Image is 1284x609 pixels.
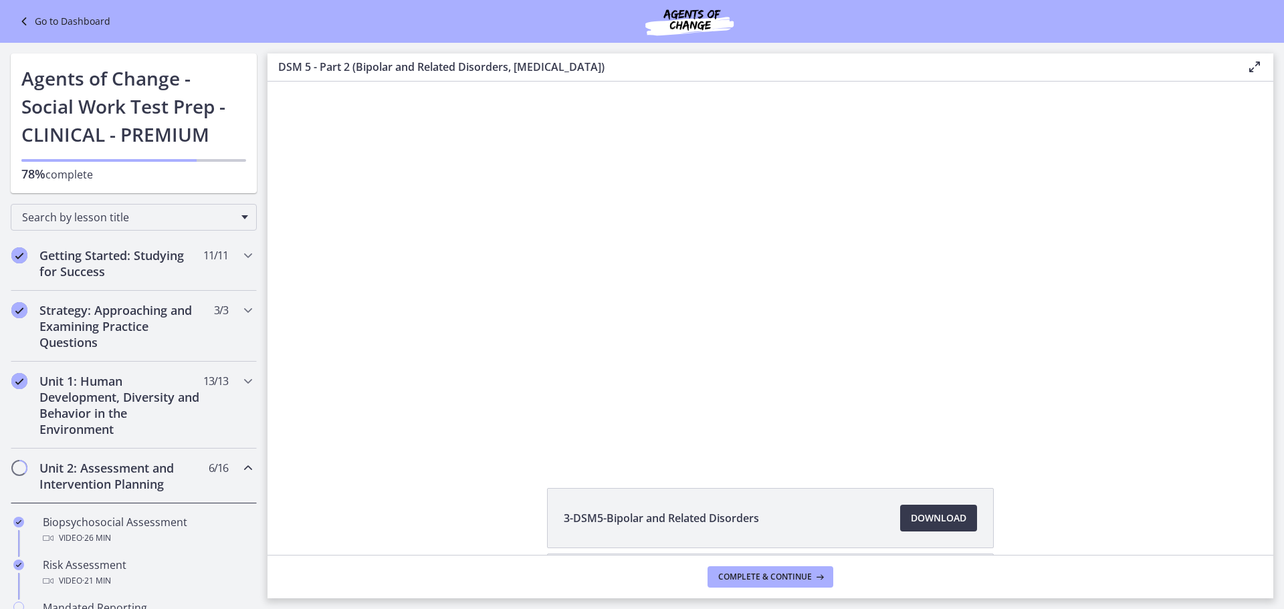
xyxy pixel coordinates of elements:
[209,460,228,476] span: 6 / 16
[21,64,246,148] h1: Agents of Change - Social Work Test Prep - CLINICAL - PREMIUM
[203,373,228,389] span: 13 / 13
[43,514,251,546] div: Biopsychosocial Assessment
[43,573,251,589] div: Video
[16,13,110,29] a: Go to Dashboard
[11,204,257,231] div: Search by lesson title
[718,572,812,582] span: Complete & continue
[39,302,203,350] h2: Strategy: Approaching and Examining Practice Questions
[267,82,1273,457] iframe: Video Lesson
[708,566,833,588] button: Complete & continue
[203,247,228,263] span: 11 / 11
[39,460,203,492] h2: Unit 2: Assessment and Intervention Planning
[21,166,45,182] span: 78%
[82,530,111,546] span: · 26 min
[11,373,27,389] i: Completed
[900,505,977,531] a: Download
[609,5,770,37] img: Agents of Change
[214,302,228,318] span: 3 / 3
[11,302,27,318] i: Completed
[11,247,27,263] i: Completed
[82,573,111,589] span: · 21 min
[43,557,251,589] div: Risk Assessment
[43,530,251,546] div: Video
[39,247,203,279] h2: Getting Started: Studying for Success
[13,560,24,570] i: Completed
[21,166,246,182] p: complete
[39,373,203,437] h2: Unit 1: Human Development, Diversity and Behavior in the Environment
[564,510,759,526] span: 3-DSM5-Bipolar and Related Disorders
[278,59,1225,75] h3: DSM 5 - Part 2 (Bipolar and Related Disorders, [MEDICAL_DATA])
[22,210,235,225] span: Search by lesson title
[13,517,24,527] i: Completed
[911,510,966,526] span: Download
